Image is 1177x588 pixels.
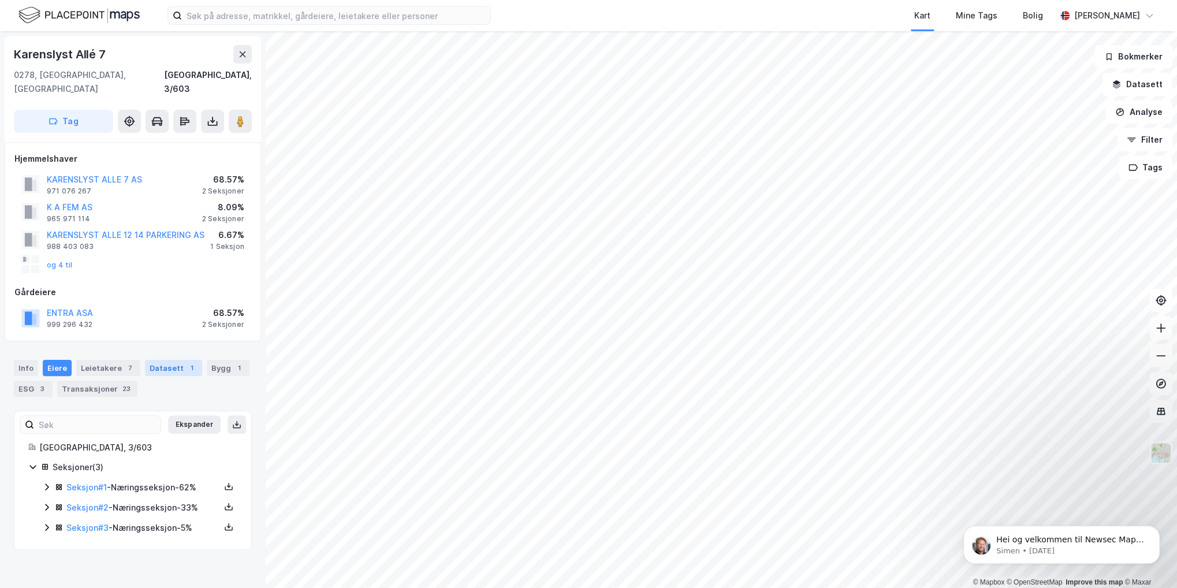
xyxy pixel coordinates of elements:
[210,242,244,251] div: 1 Seksjon
[14,285,251,299] div: Gårdeiere
[14,360,38,376] div: Info
[186,362,198,374] div: 1
[120,383,133,395] div: 23
[47,214,90,224] div: 965 971 114
[47,242,94,251] div: 988 403 083
[1007,578,1063,586] a: OpenStreetMap
[973,578,1004,586] a: Mapbox
[233,362,245,374] div: 1
[18,5,140,25] img: logo.f888ab2527a4732fd821a326f86c7f29.svg
[39,441,237,455] div: [GEOGRAPHIC_DATA], 3/603
[1105,101,1172,124] button: Analyse
[1119,156,1172,179] button: Tags
[66,503,109,512] a: Seksjon#2
[14,381,53,397] div: ESG
[202,214,244,224] div: 2 Seksjoner
[202,187,244,196] div: 2 Seksjoner
[53,460,237,474] div: Seksjoner ( 3 )
[47,320,92,329] div: 999 296 432
[66,501,220,515] div: - Næringsseksjon - 33%
[164,68,252,96] div: [GEOGRAPHIC_DATA], 3/603
[182,7,490,24] input: Søk på adresse, matrikkel, gårdeiere, leietakere eller personer
[47,187,91,196] div: 971 076 267
[202,320,244,329] div: 2 Seksjoner
[66,482,107,492] a: Seksjon#1
[956,9,997,23] div: Mine Tags
[1094,45,1172,68] button: Bokmerker
[168,415,221,434] button: Ekspander
[946,501,1177,582] iframe: Intercom notifications message
[14,110,113,133] button: Tag
[1102,73,1172,96] button: Datasett
[66,481,220,494] div: - Næringsseksjon - 62%
[1117,128,1172,151] button: Filter
[14,68,164,96] div: 0278, [GEOGRAPHIC_DATA], [GEOGRAPHIC_DATA]
[34,416,161,433] input: Søk
[36,383,48,395] div: 3
[202,200,244,214] div: 8.09%
[76,360,140,376] div: Leietakere
[14,152,251,166] div: Hjemmelshaver
[57,381,137,397] div: Transaksjoner
[202,306,244,320] div: 68.57%
[1023,9,1043,23] div: Bolig
[66,521,220,535] div: - Næringsseksjon - 5%
[210,228,244,242] div: 6.67%
[145,360,202,376] div: Datasett
[914,9,930,23] div: Kart
[207,360,249,376] div: Bygg
[66,523,109,533] a: Seksjon#3
[1066,578,1123,586] a: Improve this map
[43,360,72,376] div: Eiere
[124,362,136,374] div: 7
[1074,9,1140,23] div: [PERSON_NAME]
[202,173,244,187] div: 68.57%
[14,45,108,64] div: Karenslyst Allé 7
[1150,442,1172,464] img: Z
